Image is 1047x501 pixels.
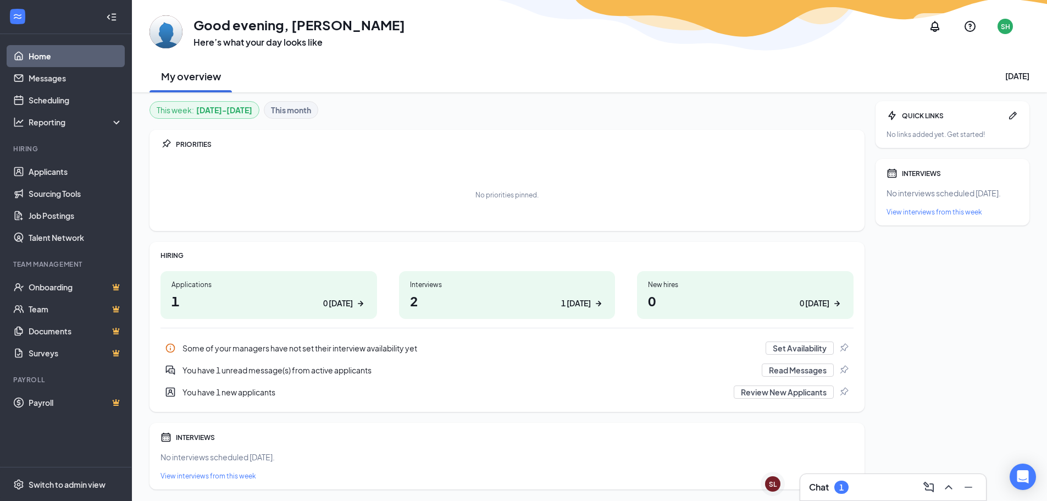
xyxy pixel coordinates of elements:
a: New hires00 [DATE]ArrowRight [637,271,854,319]
a: InfoSome of your managers have not set their interview availability yetSet AvailabilityPin [160,337,854,359]
div: HIRING [160,251,854,260]
button: ChevronUp [940,478,957,496]
h1: Good evening, [PERSON_NAME] [193,15,405,34]
div: No interviews scheduled [DATE]. [887,188,1018,199]
div: SL [769,480,777,489]
a: PayrollCrown [29,392,123,414]
b: [DATE] - [DATE] [196,104,252,116]
svg: Pin [838,365,849,376]
img: Simone Harding [149,15,182,48]
svg: Calendar [887,168,898,179]
svg: Analysis [13,117,24,128]
div: [DATE] [1005,70,1029,81]
svg: Collapse [106,12,117,23]
svg: UserEntity [165,387,176,398]
a: Scheduling [29,89,123,111]
button: ComposeMessage [920,478,938,496]
svg: WorkstreamLogo [12,11,23,22]
div: Interviews [410,280,605,289]
div: No interviews scheduled [DATE]. [160,452,854,463]
svg: Pen [1007,110,1018,121]
a: Talent Network [29,227,123,249]
button: Minimize [960,478,977,496]
div: Some of your managers have not set their interview availability yet [182,343,759,354]
svg: Bolt [887,110,898,121]
b: This month [271,104,311,116]
h2: My overview [161,69,221,83]
svg: QuestionInfo [963,20,977,33]
h1: 0 [648,291,843,310]
a: SurveysCrown [29,342,123,364]
a: Home [29,45,123,67]
div: Reporting [29,117,123,128]
h1: 1 [171,291,366,310]
div: This week : [157,104,252,116]
svg: Pin [838,343,849,354]
div: You have 1 new applicants [182,387,727,398]
a: View interviews from this week [887,207,1018,217]
a: Sourcing Tools [29,183,123,205]
div: Payroll [13,375,120,384]
svg: DoubleChatActive [165,365,176,376]
div: Hiring [13,144,120,153]
a: Job Postings [29,205,123,227]
a: Applications10 [DATE]ArrowRight [160,271,377,319]
div: 1 [DATE] [561,298,591,309]
svg: Calendar [160,432,171,443]
div: No links added yet. Get started! [887,130,1018,139]
a: Applicants [29,161,123,183]
div: You have 1 new applicants [160,381,854,403]
a: Messages [29,67,123,89]
button: Set Availability [766,342,834,355]
div: INTERVIEWS [176,433,854,442]
svg: ArrowRight [593,298,604,309]
svg: Notifications [928,20,941,33]
div: You have 1 unread message(s) from active applicants [182,365,755,376]
div: INTERVIEWS [902,169,1018,178]
svg: Minimize [962,481,975,494]
svg: Info [165,343,176,354]
div: PRIORITIES [176,140,854,149]
svg: ComposeMessage [922,481,935,494]
div: Team Management [13,260,120,269]
div: New hires [648,280,843,289]
h1: 2 [410,291,605,310]
svg: Pin [160,139,171,150]
svg: ArrowRight [355,298,366,309]
div: Open Intercom Messenger [1010,464,1036,490]
h3: Here’s what your day looks like [193,36,405,48]
div: 0 [DATE] [323,298,353,309]
div: 1 [839,483,844,492]
button: Read Messages [762,364,834,377]
svg: Settings [13,479,24,490]
svg: Pin [838,387,849,398]
a: DoubleChatActiveYou have 1 unread message(s) from active applicantsRead MessagesPin [160,359,854,381]
h3: Chat [809,481,829,493]
div: No priorities pinned. [475,190,539,200]
div: Switch to admin view [29,479,106,490]
div: SH [1001,22,1010,31]
a: UserEntityYou have 1 new applicantsReview New ApplicantsPin [160,381,854,403]
a: Interviews21 [DATE]ArrowRight [399,271,616,319]
a: DocumentsCrown [29,320,123,342]
svg: ArrowRight [832,298,843,309]
a: TeamCrown [29,298,123,320]
svg: ChevronUp [942,481,955,494]
a: OnboardingCrown [29,276,123,298]
a: View interviews from this week [160,471,854,481]
div: 0 [DATE] [800,298,829,309]
div: Some of your managers have not set their interview availability yet [160,337,854,359]
div: QUICK LINKS [902,111,1003,120]
div: Applications [171,280,366,289]
button: Review New Applicants [734,386,834,399]
div: You have 1 unread message(s) from active applicants [160,359,854,381]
